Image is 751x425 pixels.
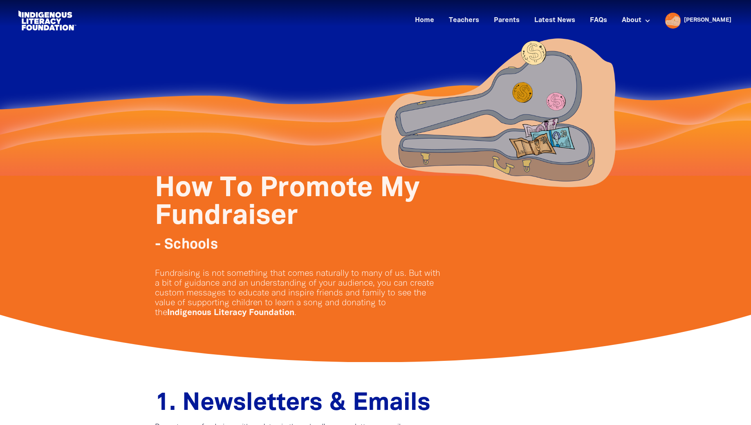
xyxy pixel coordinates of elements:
p: Fundraising is not something that comes naturally to many of us. But with a bit of guidance and a... [155,269,441,318]
a: About [617,14,655,27]
span: 1. Newsletters & Emails [155,392,430,415]
strong: Indigenous Literacy Foundation [167,309,294,317]
a: Latest News [529,14,580,27]
a: Parents [489,14,525,27]
a: FAQs [585,14,612,27]
span: How To Promote My Fundraiser [155,176,419,229]
a: [PERSON_NAME] [684,18,731,23]
a: Teachers [444,14,484,27]
a: Home [410,14,439,27]
span: - Schools [155,239,218,251]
